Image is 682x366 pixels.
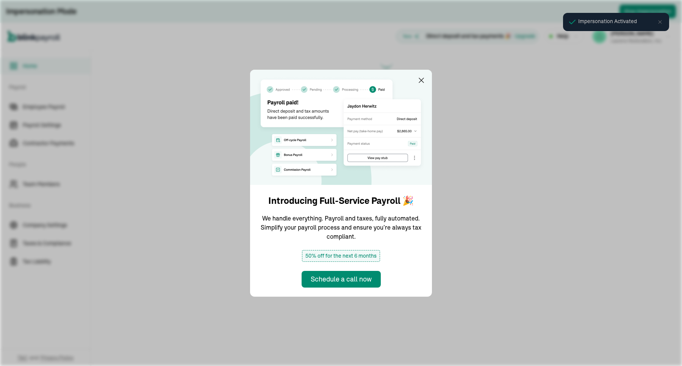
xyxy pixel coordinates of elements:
h1: Introducing Full-Service Payroll 🎉 [268,194,414,208]
div: Schedule a call now [311,274,372,284]
button: Schedule a call now [302,271,381,288]
p: We handle everything. Payroll and taxes, fully automated. Simplify your payroll process and ensur... [259,214,423,241]
span: 50% off for the next 6 months [302,250,380,262]
img: announcement [250,70,432,185]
